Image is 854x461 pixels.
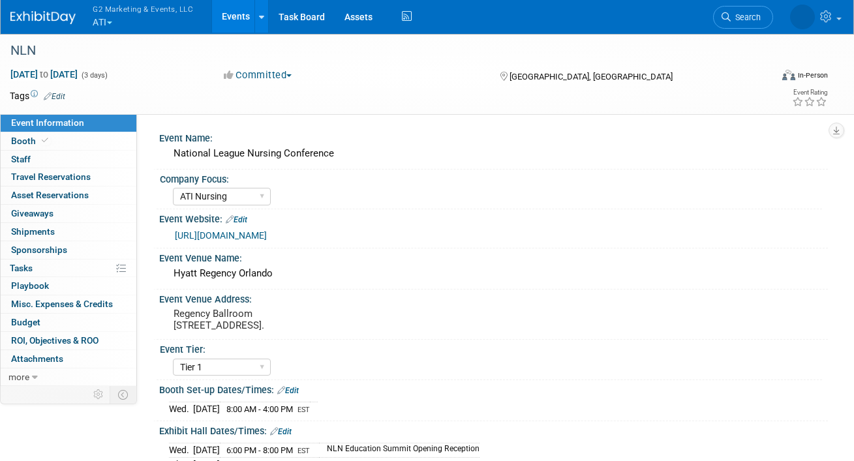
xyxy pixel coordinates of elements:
[11,208,53,218] span: Giveaways
[782,70,795,80] img: Format-Inperson.png
[790,5,815,29] img: Nora McQuillan
[93,2,193,16] span: G2 Marketing & Events, LLC
[11,280,49,291] span: Playbook
[174,308,423,331] pre: Regency Ballroom [STREET_ADDRESS].
[226,445,293,455] span: 6:00 PM - 8:00 PM
[1,114,136,132] a: Event Information
[110,386,137,403] td: Toggle Event Tabs
[1,205,136,222] a: Giveaways
[713,6,773,29] a: Search
[38,69,50,80] span: to
[1,223,136,241] a: Shipments
[11,190,89,200] span: Asset Reservations
[277,386,299,395] a: Edit
[1,314,136,331] a: Budget
[1,295,136,313] a: Misc. Expenses & Credits
[6,39,758,63] div: NLN
[1,332,136,349] a: ROI, Objectives & ROO
[1,350,136,368] a: Attachments
[226,215,247,224] a: Edit
[11,136,51,146] span: Booth
[159,128,828,145] div: Event Name:
[11,299,113,309] span: Misc. Expenses & Credits
[731,12,761,22] span: Search
[219,68,297,82] button: Committed
[169,143,818,164] div: National League Nursing Conference
[8,372,29,382] span: more
[169,443,193,458] td: Wed.
[160,340,822,356] div: Event Tier:
[159,290,828,306] div: Event Venue Address:
[44,92,65,101] a: Edit
[1,277,136,295] a: Playbook
[226,404,293,414] span: 8:00 AM - 4:00 PM
[792,89,827,96] div: Event Rating
[1,368,136,386] a: more
[87,386,110,403] td: Personalize Event Tab Strip
[193,402,220,416] td: [DATE]
[297,447,310,455] span: EST
[1,186,136,204] a: Asset Reservations
[159,209,828,226] div: Event Website:
[159,248,828,265] div: Event Venue Name:
[159,380,828,397] div: Booth Set-up Dates/Times:
[193,443,220,458] td: [DATE]
[1,132,136,150] a: Booth
[10,89,65,102] td: Tags
[80,71,108,80] span: (3 days)
[10,263,33,273] span: Tasks
[10,68,78,80] span: [DATE] [DATE]
[11,117,84,128] span: Event Information
[797,70,828,80] div: In-Person
[11,335,99,346] span: ROI, Objectives & ROO
[11,171,91,182] span: Travel Reservations
[159,421,828,438] div: Exhibit Hall Dates/Times:
[1,168,136,186] a: Travel Reservations
[10,11,76,24] img: ExhibitDay
[11,317,40,327] span: Budget
[11,353,63,364] span: Attachments
[708,68,828,87] div: Event Format
[297,406,310,414] span: EST
[11,154,31,164] span: Staff
[1,260,136,277] a: Tasks
[11,226,55,237] span: Shipments
[510,72,673,82] span: [GEOGRAPHIC_DATA], [GEOGRAPHIC_DATA]
[169,402,193,416] td: Wed.
[319,443,480,458] td: NLN Education Summit Opening Reception
[270,427,292,436] a: Edit
[160,170,822,186] div: Company Focus:
[1,241,136,259] a: Sponsorships
[42,137,48,144] i: Booth reservation complete
[169,263,818,284] div: Hyatt Regency Orlando
[11,245,67,255] span: Sponsorships
[175,230,267,241] a: [URL][DOMAIN_NAME]
[1,151,136,168] a: Staff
